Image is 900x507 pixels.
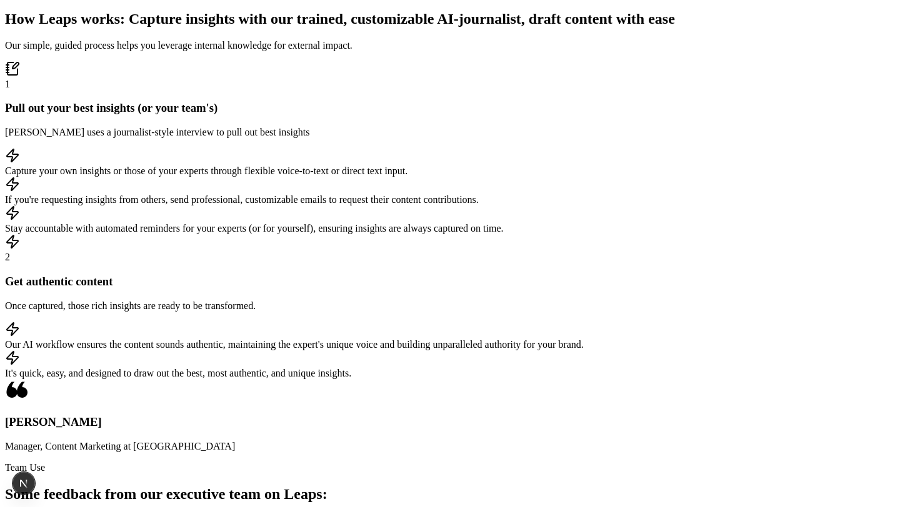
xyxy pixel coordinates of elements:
[5,252,895,263] div: 2
[5,127,895,138] p: [PERSON_NAME] uses a journalist-style interview to pull out best insights
[5,339,584,350] span: Our AI workflow ensures the content sounds authentic, maintaining the expert's unique voice and b...
[5,300,895,312] p: Once captured, those rich insights are ready to be transformed.
[5,40,895,51] p: Our simple, guided process helps you leverage internal knowledge for external impact.
[5,441,895,452] p: Manager, Content Marketing at [GEOGRAPHIC_DATA]
[5,165,407,176] span: Capture your own insights or those of your experts through flexible voice-to-text or direct text ...
[5,79,895,90] div: 1
[5,275,895,288] h3: Get authentic content
[5,223,504,234] span: Stay accountable with automated reminders for your experts (or for yourself), ensuring insights a...
[5,11,895,27] h2: How Leaps works: Capture insights with our trained, customizable AI-journalist,
[5,462,45,473] span: Team Use
[5,368,351,378] span: It's quick, easy, and designed to draw out the best, most authentic, and unique insights.
[5,415,895,429] h3: [PERSON_NAME]
[529,11,675,27] span: draft content with ease
[5,194,479,205] span: If you're requesting insights from others, send professional, customizable emails to request thei...
[5,486,895,503] h2: Some feedback from our executive team on Leaps:
[5,101,895,115] h3: Pull out your best insights (or your team's)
